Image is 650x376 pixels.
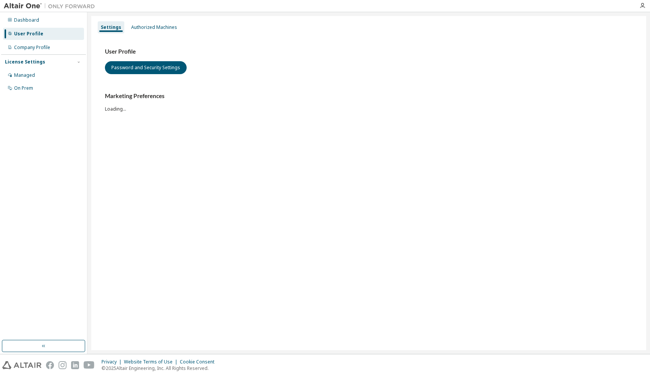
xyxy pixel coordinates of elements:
button: Password and Security Settings [105,61,187,74]
div: Website Terms of Use [124,359,180,365]
img: youtube.svg [84,361,95,369]
div: User Profile [14,31,43,37]
img: linkedin.svg [71,361,79,369]
div: Company Profile [14,44,50,51]
div: Authorized Machines [131,24,177,30]
img: instagram.svg [59,361,67,369]
div: Dashboard [14,17,39,23]
h3: Marketing Preferences [105,92,633,100]
div: On Prem [14,85,33,91]
p: © 2025 Altair Engineering, Inc. All Rights Reserved. [101,365,219,371]
div: Settings [101,24,121,30]
div: Loading... [105,92,633,112]
div: License Settings [5,59,45,65]
div: Privacy [101,359,124,365]
div: Cookie Consent [180,359,219,365]
img: Altair One [4,2,99,10]
img: facebook.svg [46,361,54,369]
img: altair_logo.svg [2,361,41,369]
h3: User Profile [105,48,633,56]
div: Managed [14,72,35,78]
